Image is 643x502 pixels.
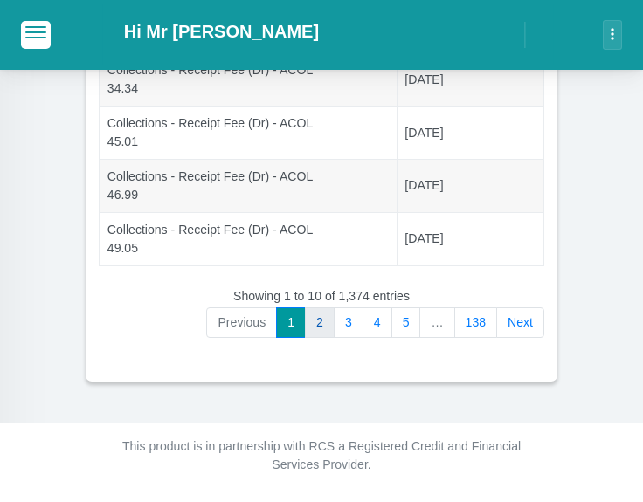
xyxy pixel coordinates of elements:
td: [DATE] [398,106,543,159]
td: Collections - Receipt Fee (Dr) - ACOL 34.34 [100,52,398,106]
p: This product is in partnership with RCS a Registered Credit and Financial Services Provider. [99,437,544,474]
div: Showing 1 to 10 of 1,374 entries [99,277,544,306]
a: 5 [391,307,421,339]
a: 3 [334,307,363,339]
a: 2 [305,307,335,339]
a: 4 [363,307,392,339]
td: [DATE] [398,52,543,106]
a: 138 [454,307,498,339]
a: 1 [276,307,306,339]
td: Collections - Receipt Fee (Dr) - ACOL 45.01 [100,106,398,159]
td: [DATE] [398,159,543,212]
td: Collections - Receipt Fee (Dr) - ACOL 46.99 [100,159,398,212]
td: Collections - Receipt Fee (Dr) - ACOL 49.05 [100,212,398,265]
a: Next [496,307,544,339]
td: [DATE] [398,212,543,265]
h2: Hi Mr [PERSON_NAME] [124,21,319,42]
